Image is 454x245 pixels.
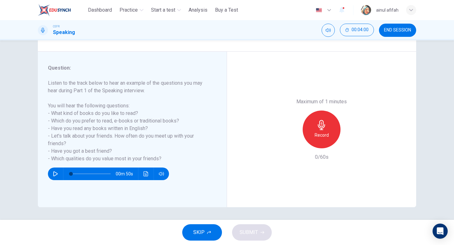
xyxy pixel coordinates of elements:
div: Open Intercom Messenger [433,224,448,239]
span: Buy a Test [215,6,238,14]
div: ainul afifah [376,6,399,14]
button: 00:04:00 [340,24,374,36]
h6: Maximum of 1 minutes [296,98,347,105]
button: Record [303,111,340,148]
h1: Speaking [53,29,75,36]
button: Buy a Test [212,4,241,16]
button: Practice [117,4,146,16]
span: CEFR [53,24,60,29]
span: 00:04:00 [352,27,369,32]
a: ELTC logo [38,4,85,16]
span: Analysis [189,6,207,14]
span: END SESSION [384,28,411,33]
div: Mute [322,24,335,37]
img: Profile picture [361,5,371,15]
span: Start a test [151,6,175,14]
h6: Listen to the track below to hear an example of the questions you may hear during Part 1 of the S... [48,79,209,162]
span: Practice [119,6,138,14]
button: Dashboard [85,4,114,16]
span: 00m 50s [116,168,138,180]
button: Click to see the audio transcription [141,168,151,180]
div: Hide [340,24,374,37]
button: Start a test [148,4,183,16]
h6: Question : [48,64,209,72]
img: ELTC logo [38,4,71,16]
h6: Record [315,131,329,139]
button: END SESSION [379,24,416,37]
button: SKIP [182,224,222,241]
span: SKIP [193,228,205,237]
h6: 0/60s [315,153,329,161]
span: Dashboard [88,6,112,14]
img: en [315,8,323,13]
button: Analysis [186,4,210,16]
